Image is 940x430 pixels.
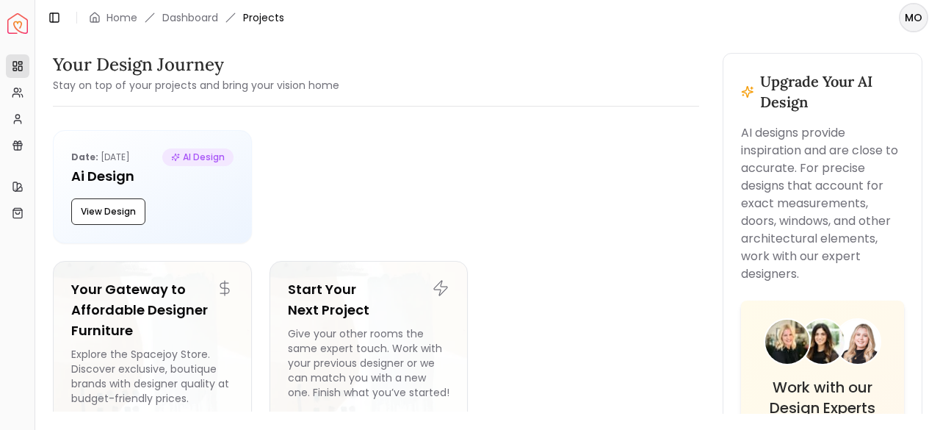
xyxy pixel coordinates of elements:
[71,151,98,163] b: Date:
[243,10,284,25] span: Projects
[741,124,904,283] p: AI designs provide inspiration and are close to accurate. For precise designs that account for ex...
[7,13,28,34] img: Spacejoy Logo
[800,320,845,384] img: Designer 2
[89,10,284,25] nav: breadcrumb
[106,10,137,25] a: Home
[53,78,339,93] small: Stay on top of your projects and bring your vision home
[759,377,886,418] h4: Work with our Design Experts
[71,166,234,187] h5: Ai Design
[288,279,450,320] h5: Start Your Next Project
[7,13,28,34] a: Spacejoy
[836,320,880,370] img: Designer 3
[71,148,130,166] p: [DATE]
[53,53,339,76] h3: Your Design Journey
[71,198,145,225] button: View Design
[288,326,450,406] div: Give your other rooms the same expert touch. Work with your previous designer or we can match you...
[162,10,218,25] a: Dashboard
[900,4,927,31] span: MO
[760,71,904,112] h3: Upgrade Your AI Design
[899,3,928,32] button: MO
[162,148,234,166] span: AI Design
[71,347,234,406] div: Explore the Spacejoy Store. Discover exclusive, boutique brands with designer quality at budget-f...
[765,320,809,386] img: Designer 1
[71,279,234,341] h5: Your Gateway to Affordable Designer Furniture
